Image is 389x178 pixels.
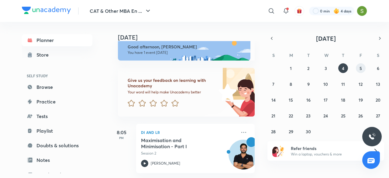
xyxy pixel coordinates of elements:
img: referral [272,145,284,157]
h6: Good afternoon, [PERSON_NAME] [128,44,245,50]
button: September 6, 2025 [373,63,383,73]
abbr: Sunday [272,52,275,58]
button: September 18, 2025 [338,95,348,105]
button: September 4, 2025 [338,63,348,73]
abbr: September 27, 2025 [376,113,380,119]
abbr: September 25, 2025 [341,113,346,119]
abbr: September 20, 2025 [376,97,380,103]
button: September 29, 2025 [286,127,296,136]
abbr: September 9, 2025 [307,81,310,87]
img: Company Logo [22,7,71,14]
abbr: September 16, 2025 [306,97,311,103]
abbr: September 17, 2025 [324,97,328,103]
abbr: September 3, 2025 [325,65,327,71]
a: Browse [22,81,92,93]
a: Doubts & solutions [22,139,92,152]
button: September 16, 2025 [304,95,313,105]
a: Notes [22,154,92,166]
button: September 5, 2025 [356,63,366,73]
img: afternoon [118,39,250,61]
abbr: September 22, 2025 [289,113,293,119]
abbr: September 13, 2025 [376,81,380,87]
img: streak [333,8,339,14]
button: avatar [294,6,304,16]
abbr: Friday [360,52,362,58]
h6: Refer friends [291,145,366,152]
button: September 25, 2025 [338,111,348,120]
a: Tests [22,110,92,122]
button: September 9, 2025 [304,79,313,89]
h5: 8:05 [109,129,134,136]
abbr: September 28, 2025 [271,129,276,134]
abbr: September 10, 2025 [323,81,328,87]
abbr: September 11, 2025 [341,81,345,87]
button: September 7, 2025 [269,79,278,89]
button: September 27, 2025 [373,111,383,120]
button: September 1, 2025 [286,63,296,73]
abbr: September 1, 2025 [290,65,292,71]
button: September 3, 2025 [321,63,331,73]
img: Samridhi Vij [357,6,367,16]
a: Planner [22,34,92,46]
button: September 20, 2025 [373,95,383,105]
abbr: September 19, 2025 [359,97,363,103]
abbr: September 12, 2025 [359,81,363,87]
abbr: September 30, 2025 [306,129,311,134]
button: September 28, 2025 [269,127,278,136]
a: Playlist [22,125,92,137]
a: Store [22,49,92,61]
abbr: September 23, 2025 [306,113,311,119]
abbr: September 29, 2025 [289,129,293,134]
abbr: September 4, 2025 [342,65,344,71]
abbr: September 2, 2025 [307,65,309,71]
p: Your word will help make Unacademy better [128,90,216,95]
p: PM [109,136,134,140]
button: September 24, 2025 [321,111,331,120]
a: Practice [22,96,92,108]
img: ttu [368,133,376,140]
button: September 23, 2025 [304,111,313,120]
abbr: September 21, 2025 [271,113,275,119]
p: [PERSON_NAME] [151,161,180,166]
p: You have 1 event [DATE] [128,50,245,55]
abbr: September 8, 2025 [290,81,292,87]
button: September 11, 2025 [338,79,348,89]
h4: [DATE] [118,34,261,41]
abbr: Thursday [342,52,344,58]
abbr: Monday [289,52,293,58]
button: September 13, 2025 [373,79,383,89]
img: feedback_image [198,68,255,117]
button: September 2, 2025 [304,63,313,73]
abbr: Saturday [377,52,379,58]
abbr: Tuesday [307,52,310,58]
img: Avatar [229,143,258,172]
h6: Give us your feedback on learning with Unacademy [128,78,216,89]
img: avatar [297,8,302,14]
h5: Maximisation and Minimisation - Part I [141,137,217,149]
button: September 30, 2025 [304,127,313,136]
button: [DATE] [276,34,376,43]
p: DI and LR [141,129,236,136]
abbr: September 14, 2025 [271,97,276,103]
button: September 12, 2025 [356,79,366,89]
abbr: September 26, 2025 [358,113,363,119]
div: Store [36,51,52,58]
a: Company Logo [22,7,71,16]
abbr: September 6, 2025 [377,65,379,71]
p: Win a laptop, vouchers & more [291,152,366,157]
p: Session 2 [141,151,236,156]
button: September 15, 2025 [286,95,296,105]
abbr: September 7, 2025 [272,81,274,87]
button: September 21, 2025 [269,111,278,120]
abbr: September 15, 2025 [289,97,293,103]
abbr: September 18, 2025 [341,97,345,103]
button: September 8, 2025 [286,79,296,89]
button: September 10, 2025 [321,79,331,89]
button: CAT & Other MBA En ... [86,5,155,17]
abbr: September 24, 2025 [323,113,328,119]
span: [DATE] [316,34,336,43]
button: September 22, 2025 [286,111,296,120]
button: September 26, 2025 [356,111,366,120]
button: September 17, 2025 [321,95,331,105]
abbr: Wednesday [324,52,329,58]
